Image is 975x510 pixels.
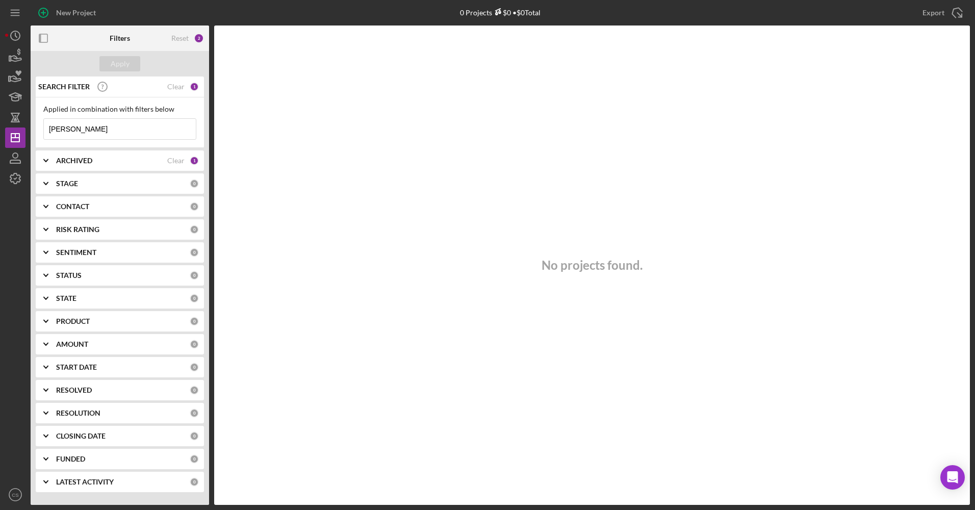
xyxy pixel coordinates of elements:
[56,180,78,188] b: STAGE
[542,258,643,272] h3: No projects found.
[190,225,199,234] div: 0
[190,431,199,441] div: 0
[190,477,199,487] div: 0
[56,409,100,417] b: RESOLUTION
[31,3,106,23] button: New Project
[167,83,185,91] div: Clear
[922,3,944,23] div: Export
[38,83,90,91] b: SEARCH FILTER
[43,105,196,113] div: Applied in combination with filters below
[190,363,199,372] div: 0
[171,34,189,42] div: Reset
[190,156,199,165] div: 1
[56,478,114,486] b: LATEST ACTIVITY
[12,492,18,498] text: CS
[194,33,204,43] div: 2
[460,8,541,17] div: 0 Projects • $0 Total
[56,294,76,302] b: STATE
[110,34,130,42] b: Filters
[5,484,25,505] button: CS
[167,157,185,165] div: Clear
[56,202,89,211] b: CONTACT
[56,3,96,23] div: New Project
[940,465,965,490] div: Open Intercom Messenger
[190,294,199,303] div: 0
[190,386,199,395] div: 0
[56,455,85,463] b: FUNDED
[190,179,199,188] div: 0
[190,340,199,349] div: 0
[56,225,99,234] b: RISK RATING
[912,3,970,23] button: Export
[190,454,199,464] div: 0
[56,317,90,325] b: PRODUCT
[99,56,140,71] button: Apply
[56,157,92,165] b: ARCHIVED
[56,340,88,348] b: AMOUNT
[190,317,199,326] div: 0
[190,409,199,418] div: 0
[190,202,199,211] div: 0
[56,248,96,257] b: SENTIMENT
[492,8,511,17] div: $0
[190,271,199,280] div: 0
[56,432,106,440] b: CLOSING DATE
[111,56,130,71] div: Apply
[190,248,199,257] div: 0
[190,82,199,91] div: 1
[56,271,82,279] b: STATUS
[56,363,97,371] b: START DATE
[56,386,92,394] b: RESOLVED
